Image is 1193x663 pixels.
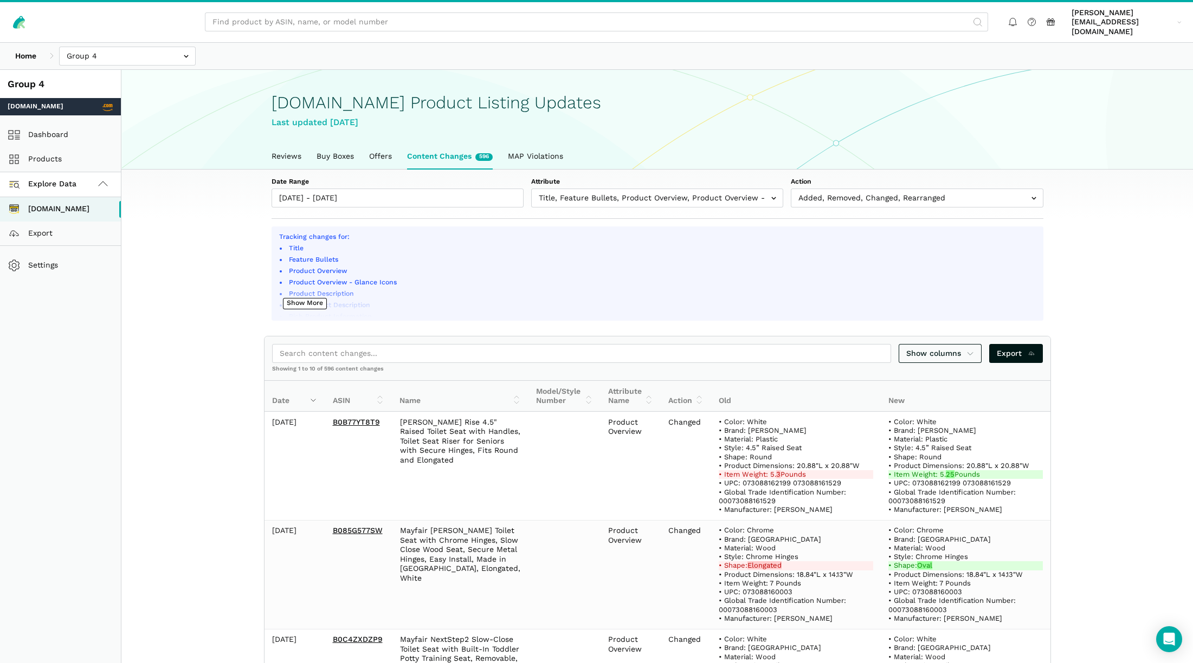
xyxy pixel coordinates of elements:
span: • UPC: 073088162199 073088161529 [719,479,841,487]
th: Model/Style Number: activate to sort column ascending [528,381,601,412]
span: • Product Dimensions: 20.88"L x 20.88"W [888,461,1029,470]
span: • Material: Wood [888,544,945,552]
label: Action [791,177,1043,187]
ins: • Item Weight: 5. Pounds [888,470,1043,479]
p: Tracking changes for: [279,232,1036,242]
span: • Brand: [GEOGRAPHIC_DATA] [888,643,991,652]
span: • Brand: [GEOGRAPHIC_DATA] [719,643,821,652]
a: [PERSON_NAME][EMAIL_ADDRESS][DOMAIN_NAME] [1068,6,1185,38]
th: Action: activate to sort column ascending [661,381,711,412]
li: Product Overview [287,266,1036,276]
li: Product Description [287,289,1036,299]
th: Attribute Name: activate to sort column ascending [601,381,661,412]
input: Find product by ASIN, name, or model number [205,12,988,31]
span: • Manufacturer: [PERSON_NAME] [719,614,833,622]
del: • Shape: [719,561,873,570]
span: • Product Dimensions: 20.88"L x 20.88"W [719,461,860,470]
div: Group 4 [8,77,113,91]
td: Product Overview [601,520,661,629]
td: Product Overview [601,412,661,520]
td: [DATE] [265,520,325,629]
span: • Color: White [888,418,937,426]
th: ASIN: activate to sort column ascending [325,381,392,412]
span: [DOMAIN_NAME] [8,102,63,112]
span: • Item Weight: 7 Pounds [719,579,801,587]
strong: 25 [946,470,955,478]
span: • Style: Chrome Hinges [719,552,798,561]
span: • Brand: [GEOGRAPHIC_DATA] [719,535,821,543]
span: • Shape: Round [719,453,772,461]
strong: Elongated [747,561,782,569]
td: Changed [661,520,711,629]
div: Open Intercom Messenger [1156,626,1182,652]
span: • Color: White [719,635,767,643]
th: New [881,381,1050,412]
input: Group 4 [59,47,196,66]
li: Title [287,244,1036,253]
td: [DATE] [265,412,325,520]
span: • Material: Plastic [719,435,778,443]
span: • Product Dimensions: 18.84"L x 14.13"W [888,570,1023,578]
span: • Shape: Round [888,453,941,461]
span: • Color: Chrome [888,526,944,534]
span: • Style: 4.5” Raised Seat [719,444,802,452]
span: • Color: White [888,635,937,643]
li: Product Overview - Glance Icons [287,278,1036,288]
span: • UPC: 073088162199 073088161529 [888,479,1011,487]
a: B085G577SW [333,526,383,535]
span: • Material: Wood [888,653,945,661]
span: • Global Trade Identification Number: 00073088160003 [719,596,848,613]
span: Explore Data [11,178,76,191]
span: Export [997,348,1035,359]
span: • Style: Chrome Hinges [888,552,968,561]
input: Title, Feature Bullets, Product Overview, Product Overview - Glance Icons, Product Description, R... [531,188,783,207]
span: • Manufacturer: [PERSON_NAME] [888,614,1002,622]
span: • Manufacturer: [PERSON_NAME] [719,505,833,513]
span: • Manufacturer: [PERSON_NAME] [888,505,1002,513]
strong: 3 [776,470,781,478]
span: • Style: 4.5” Raised Seat [888,444,971,452]
span: • Color: Chrome [719,526,774,534]
a: Buy Boxes [309,144,362,169]
span: • Product Dimensions: 18.84"L x 14.13"W [719,570,853,578]
span: • Global Trade Identification Number: 00073088161529 [888,488,1018,505]
a: MAP Violations [500,144,571,169]
h1: [DOMAIN_NAME] Product Listing Updates [272,93,1043,112]
label: Date Range [272,177,524,187]
td: Changed [661,412,711,520]
span: Show columns [906,348,975,359]
div: Last updated [DATE] [272,116,1043,129]
li: Rich Product Information [287,312,1036,322]
span: • Brand: [GEOGRAPHIC_DATA] [888,535,991,543]
strong: Oval [917,561,932,569]
label: Attribute [531,177,783,187]
span: • Global Trade Identification Number: 00073088161529 [719,488,848,505]
span: • Material: Wood [719,653,776,661]
button: Show More [283,298,327,309]
span: [PERSON_NAME][EMAIL_ADDRESS][DOMAIN_NAME] [1072,8,1173,37]
li: Feature Bullets [287,255,1036,265]
ins: • Shape: [888,561,1043,570]
td: Mayfair [PERSON_NAME] Toilet Seat with Chrome Hinges, Slow Close Wood Seat, Secure Metal Hinges, ... [392,520,529,629]
span: New content changes in the last week [475,153,493,161]
a: Export [989,344,1043,363]
a: Content Changes596 [399,144,500,169]
th: Name: activate to sort column ascending [392,381,528,412]
a: B0C4ZXDZP9 [333,635,383,643]
a: Show columns [899,344,982,363]
th: Date: activate to sort column ascending [265,381,325,412]
span: • Brand: [PERSON_NAME] [719,426,807,434]
a: Reviews [264,144,309,169]
span: • UPC: 073088160003 [888,588,962,596]
li: Rich Product Description [287,301,1036,310]
span: • Material: Wood [719,544,776,552]
a: Offers [362,144,399,169]
span: • Brand: [PERSON_NAME] [888,426,976,434]
th: Old [711,381,881,412]
a: B0B77YT8T9 [333,418,380,426]
a: Home [8,47,44,66]
span: • Material: Plastic [888,435,947,443]
span: • Global Trade Identification Number: 00073088160003 [888,596,1018,613]
input: Added, Removed, Changed, Rearranged [791,188,1043,207]
span: • Color: White [719,418,767,426]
